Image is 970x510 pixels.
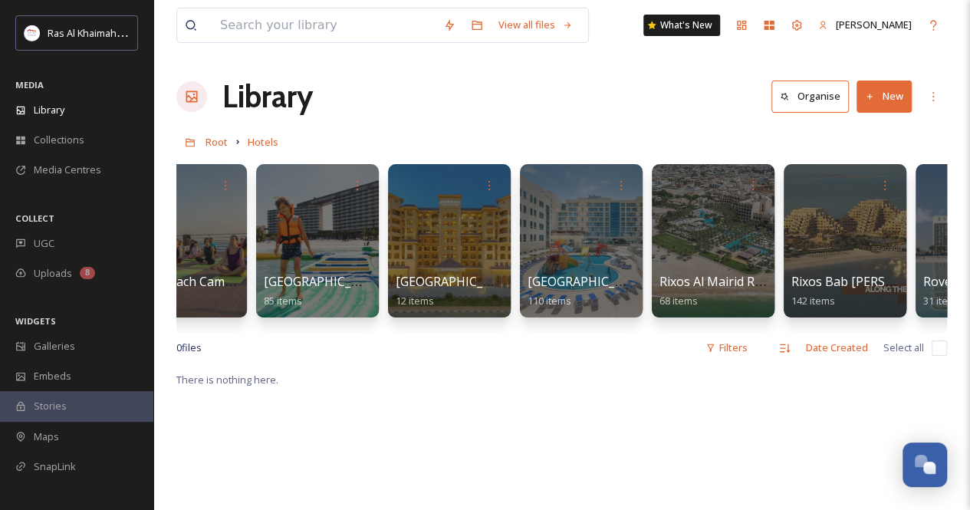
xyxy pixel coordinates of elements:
[15,79,44,90] span: MEDIA
[206,133,228,151] a: Root
[923,294,962,308] span: 31 items
[798,333,876,363] div: Date Created
[396,294,434,308] span: 12 items
[34,266,72,281] span: Uploads
[528,294,571,308] span: 110 items
[48,25,265,40] span: Ras Al Khaimah Tourism Development Authority
[15,315,56,327] span: WIDGETS
[34,163,101,177] span: Media Centres
[34,236,54,251] span: UGC
[659,275,835,308] a: Rixos Al Mairid Ras Al Khaimah68 items
[212,8,436,42] input: Search your library
[222,74,313,120] a: Library
[34,429,59,444] span: Maps
[491,10,580,40] a: View all files
[264,294,302,308] span: 85 items
[883,341,924,355] span: Select all
[206,135,228,149] span: Root
[34,133,84,147] span: Collections
[264,275,514,308] a: [GEOGRAPHIC_DATA] [GEOGRAPHIC_DATA]85 items
[80,267,95,279] div: 8
[659,294,698,308] span: 68 items
[396,275,646,308] a: [GEOGRAPHIC_DATA] [GEOGRAPHIC_DATA]12 items
[659,273,835,290] span: Rixos Al Mairid Ras Al Khaimah
[132,273,275,290] span: Longbeach Campground
[34,399,67,413] span: Stories
[528,275,778,308] a: [GEOGRAPHIC_DATA] [GEOGRAPHIC_DATA]110 items
[396,273,646,290] span: [GEOGRAPHIC_DATA] [GEOGRAPHIC_DATA]
[903,443,947,487] button: Open Chat
[791,294,835,308] span: 142 items
[132,275,275,308] a: Longbeach Campground
[836,18,912,31] span: [PERSON_NAME]
[176,341,202,355] span: 0 file s
[34,369,71,383] span: Embeds
[176,373,278,387] span: There is nothing here.
[528,273,778,290] span: [GEOGRAPHIC_DATA] [GEOGRAPHIC_DATA]
[264,273,514,290] span: [GEOGRAPHIC_DATA] [GEOGRAPHIC_DATA]
[857,81,912,112] button: New
[34,103,64,117] span: Library
[643,15,720,36] a: What's New
[34,459,76,474] span: SnapLink
[25,25,40,41] img: Logo_RAKTDA_RGB-01.png
[34,339,75,354] span: Galleries
[791,273,949,290] span: Rixos Bab [PERSON_NAME]
[15,212,54,224] span: COLLECT
[791,275,949,308] a: Rixos Bab [PERSON_NAME]142 items
[771,81,849,112] button: Organise
[248,135,278,149] span: Hotels
[811,10,919,40] a: [PERSON_NAME]
[248,133,278,151] a: Hotels
[698,333,755,363] div: Filters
